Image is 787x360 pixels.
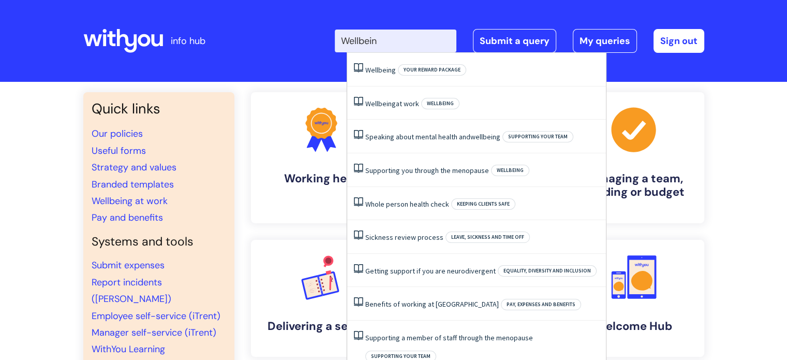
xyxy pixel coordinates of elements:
[365,299,499,309] a: Benefits of working at [GEOGRAPHIC_DATA]
[365,132,500,141] a: Speaking about mental health andwellbeing
[498,265,597,277] span: Equality, Diversity and Inclusion
[92,259,165,271] a: Submit expenses
[573,29,637,53] a: My queries
[92,127,143,140] a: Our policies
[92,343,165,355] a: WithYou Learning
[335,30,456,52] input: Search
[92,211,163,224] a: Pay and benefits
[259,320,383,333] h4: Delivering a service
[92,235,226,249] h4: Systems and tools
[491,165,529,176] span: Wellbeing
[572,320,696,333] h4: Welcome Hub
[92,178,174,191] a: Branded templates
[502,131,573,142] span: Supporting your team
[171,33,205,49] p: info hub
[501,299,581,310] span: Pay, expenses and benefits
[92,326,216,339] a: Manager self-service (iTrent)
[92,195,168,207] a: Wellbeing at work
[251,92,392,223] a: Working here
[563,240,704,357] a: Welcome Hub
[572,172,696,199] h4: Managing a team, building or budget
[92,161,176,174] a: Strategy and values
[92,100,226,117] h3: Quick links
[335,29,704,53] div: | -
[446,232,530,243] span: Leave, sickness and time off
[365,166,489,175] a: Supporting you through the menopause
[365,233,443,242] a: Sickness review process
[251,240,392,357] a: Delivering a service
[451,198,515,210] span: Keeping clients safe
[470,132,500,141] span: wellbeing
[365,99,419,108] a: Wellbeingat work
[421,98,459,109] span: Wellbeing
[92,276,171,305] a: Report incidents ([PERSON_NAME])
[365,266,496,276] a: Getting support if you are neurodivergent
[365,99,396,108] span: Wellbeing
[654,29,704,53] a: Sign out
[473,29,556,53] a: Submit a query
[365,65,396,75] a: Wellbeing
[92,310,220,322] a: Employee self-service (iTrent)
[398,64,466,76] span: Your reward package
[259,172,383,185] h4: Working here
[365,199,449,209] a: Whole person health check
[365,333,533,342] a: Supporting a member of staff through the menopause
[92,145,146,157] a: Useful forms
[563,92,704,223] a: Managing a team, building or budget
